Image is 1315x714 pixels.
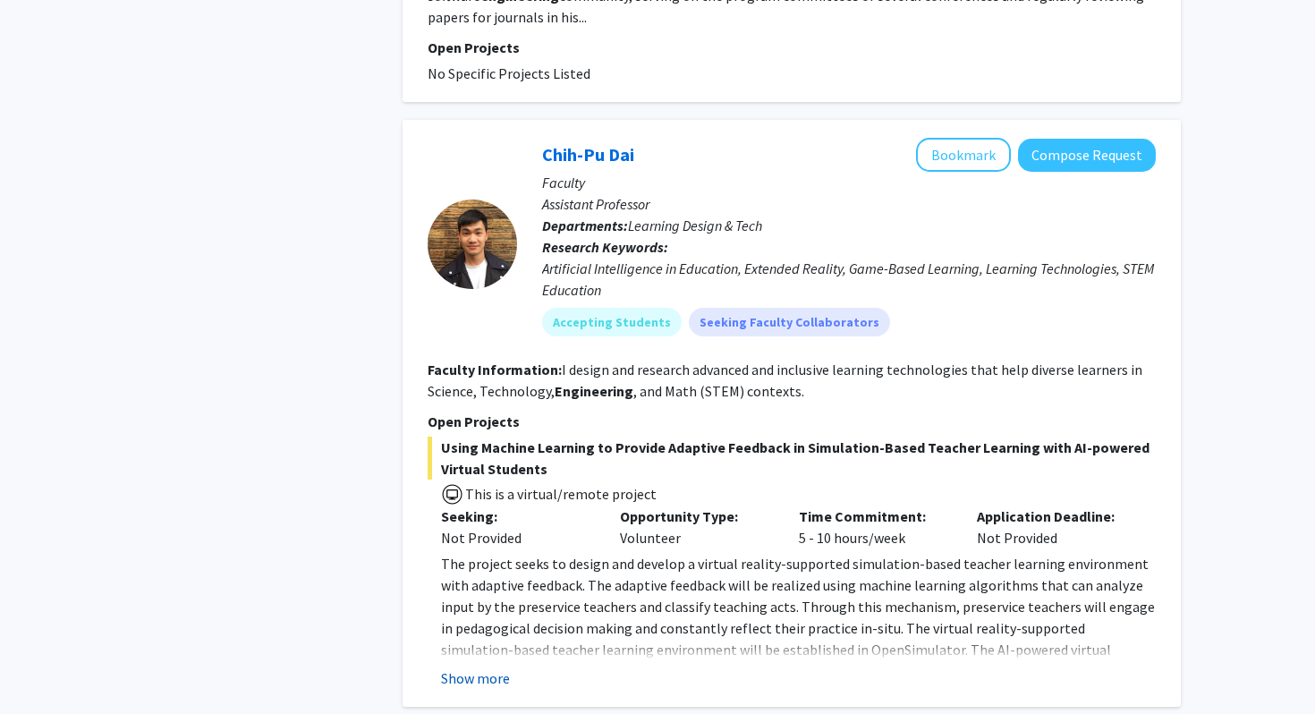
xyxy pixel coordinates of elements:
[441,506,593,527] p: Seeking:
[441,553,1156,682] p: The project seeks to design and develop a virtual reality-supported simulation-based teacher lear...
[463,485,657,503] span: This is a virtual/remote project
[1018,139,1156,172] button: Compose Request to Chih-Pu Dai
[428,361,1142,400] fg-read-more: I design and research advanced and inclusive learning technologies that help diverse learners in ...
[441,527,593,548] div: Not Provided
[441,667,510,689] button: Show more
[542,193,1156,215] p: Assistant Professor
[428,411,1156,432] p: Open Projects
[799,506,951,527] p: Time Commitment:
[977,506,1129,527] p: Application Deadline:
[13,633,76,701] iframe: Chat
[689,308,890,336] mat-chip: Seeking Faculty Collaborators
[542,172,1156,193] p: Faculty
[542,308,682,336] mat-chip: Accepting Students
[916,138,1011,172] button: Add Chih-Pu Dai to Bookmarks
[542,217,628,234] b: Departments:
[428,37,1156,58] p: Open Projects
[555,382,633,400] b: Engineering
[542,238,668,256] b: Research Keywords:
[607,506,785,548] div: Volunteer
[428,64,590,82] span: No Specific Projects Listed
[428,361,562,378] b: Faculty Information:
[785,506,964,548] div: 5 - 10 hours/week
[428,437,1156,480] span: Using Machine Learning to Provide Adaptive Feedback in Simulation-Based Teacher Learning with AI-...
[542,258,1156,301] div: Artificial Intelligence in Education, Extended Reality, Game-Based Learning, Learning Technologie...
[963,506,1142,548] div: Not Provided
[620,506,772,527] p: Opportunity Type:
[628,217,762,234] span: Learning Design & Tech
[542,143,634,166] a: Chih-Pu Dai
